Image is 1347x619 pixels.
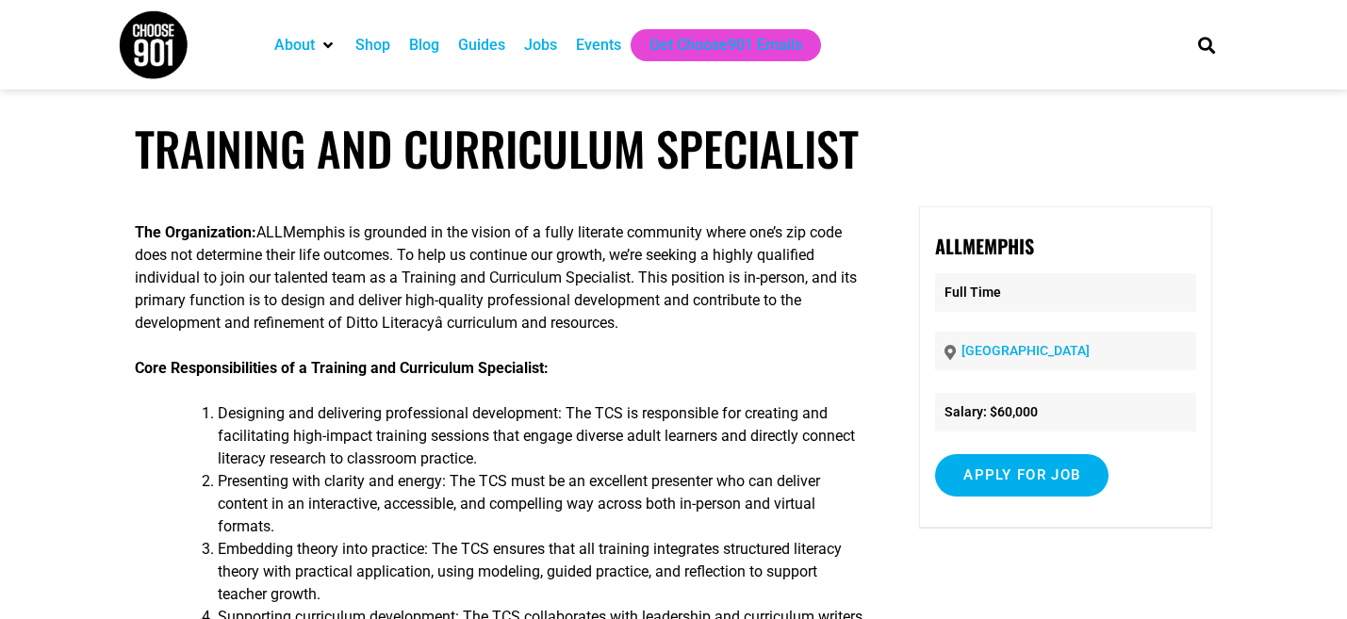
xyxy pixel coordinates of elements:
[935,454,1109,497] input: Apply for job
[935,393,1196,432] li: Salary: $60,000
[218,402,865,470] li: Designing and delivering professional development: The TCS is responsible for creating and facili...
[135,121,1212,176] h1: Training and Curriculum Specialist
[649,34,802,57] a: Get Choose901 Emails
[935,273,1196,312] p: Full Time
[218,470,865,538] li: Presenting with clarity and energy: The TCS must be an excellent presenter who can deliver conten...
[218,538,865,606] li: Embedding theory into practice: The TCS ensures that all training integrates structured literacy ...
[265,29,346,61] div: About
[355,34,390,57] a: Shop
[524,34,557,57] a: Jobs
[458,34,505,57] a: Guides
[265,29,1166,61] nav: Main nav
[135,359,549,377] strong: Core Responsibilities of a Training and Curriculum Specialist:
[961,343,1090,358] a: [GEOGRAPHIC_DATA]
[135,221,865,334] p: ALLMemphis is grounded in the vision of a fully literate community where one’s zip code does not ...
[135,223,256,241] strong: The Organization:
[1191,29,1222,60] div: Search
[576,34,621,57] a: Events
[935,232,1034,260] strong: ALLMemphis
[409,34,439,57] a: Blog
[274,34,315,57] a: About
